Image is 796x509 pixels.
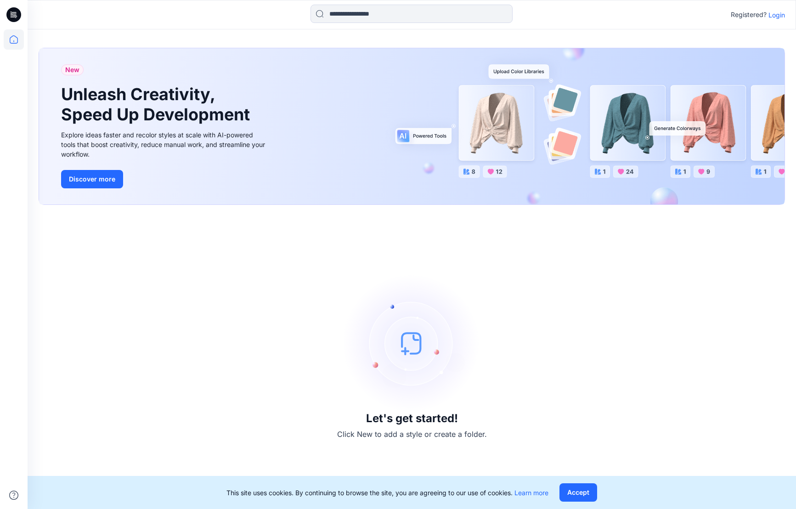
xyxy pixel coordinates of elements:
[768,10,785,20] p: Login
[366,412,458,425] h3: Let's get started!
[559,483,597,502] button: Accept
[514,489,548,497] a: Learn more
[61,130,268,159] div: Explore ideas faster and recolor styles at scale with AI-powered tools that boost creativity, red...
[61,170,268,188] a: Discover more
[337,429,487,440] p: Click New to add a style or create a folder.
[731,9,767,20] p: Registered?
[226,488,548,498] p: This site uses cookies. By continuing to browse the site, you are agreeing to our use of cookies.
[343,274,481,412] img: empty-state-image.svg
[65,64,79,75] span: New
[61,85,254,124] h1: Unleash Creativity, Speed Up Development
[61,170,123,188] button: Discover more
